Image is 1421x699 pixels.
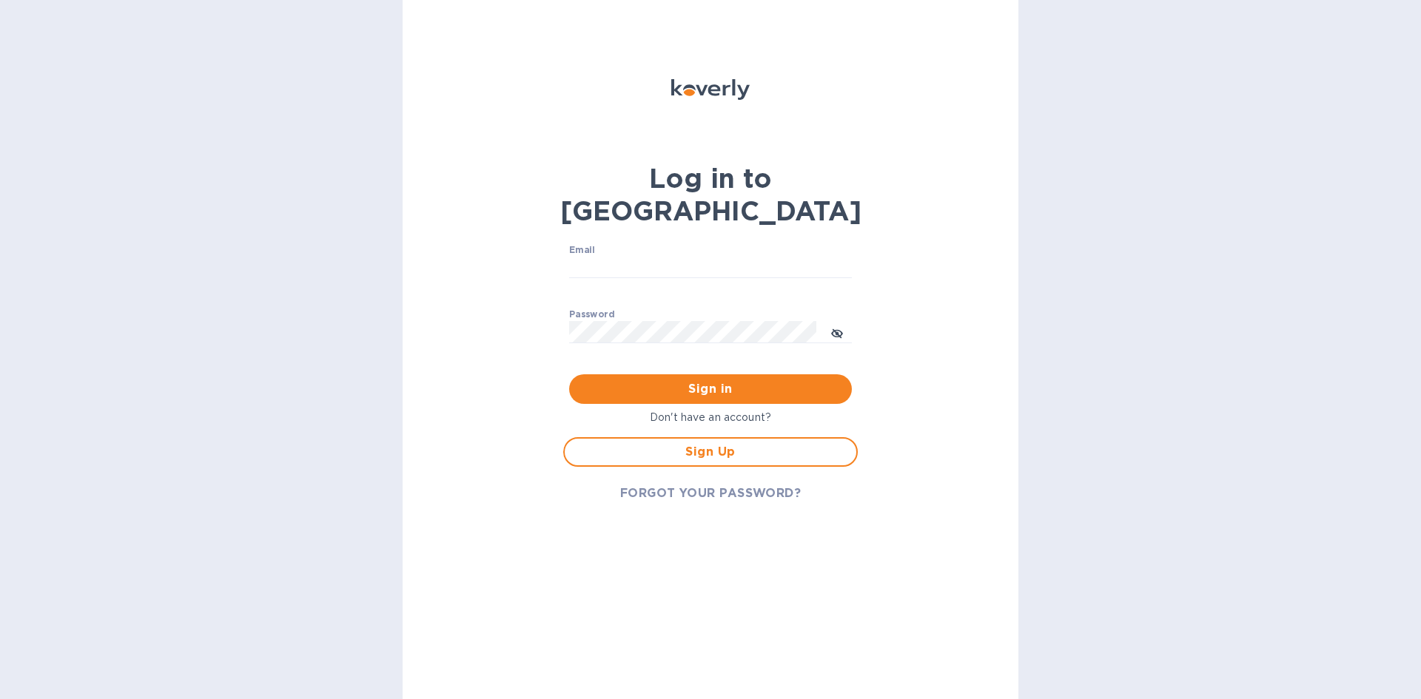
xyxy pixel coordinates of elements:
button: Sign Up [563,437,858,467]
button: FORGOT YOUR PASSWORD? [608,479,813,508]
label: Email [569,246,595,254]
span: Sign in [581,380,840,398]
img: Koverly [671,79,750,100]
span: Sign Up [577,443,844,461]
button: Sign in [569,374,852,404]
span: FORGOT YOUR PASSWORD? [620,484,802,502]
p: Don't have an account? [563,410,858,425]
b: Log in to [GEOGRAPHIC_DATA] [560,162,861,227]
label: Password [569,311,614,320]
button: toggle password visibility [822,317,852,347]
